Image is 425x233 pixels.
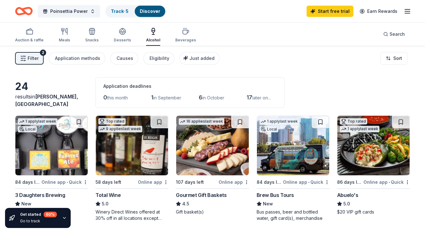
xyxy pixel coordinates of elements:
[98,126,142,132] div: 9 applies last week
[337,178,362,186] div: 86 days left
[55,55,100,62] div: Application methods
[28,55,39,62] span: Filter
[96,116,168,175] img: Image for Total Wine
[85,25,99,46] button: Snacks
[85,38,99,43] div: Snacks
[59,25,70,46] button: Meals
[337,115,410,215] a: Image for Abuelo's Top rated1 applylast week86 days leftOnline app•QuickAbuelo's5.0$20 VIP gift c...
[363,178,410,186] div: Online app Quick
[257,209,330,221] div: Bus passes, beer and bottled water, gift card(s), merchandise
[44,212,57,217] div: 60 %
[308,180,309,185] span: •
[18,126,37,132] div: Local
[257,115,330,221] a: Image for Brew Bus Tours1 applylast weekLocal84 days leftOnline app•QuickBrew Bus ToursNewBus pas...
[59,38,70,43] div: Meals
[259,118,299,125] div: 1 apply last week
[15,178,40,186] div: 84 days left
[257,116,329,175] img: Image for Brew Bus Tours
[153,95,181,100] span: in September
[176,115,249,215] a: Image for Gourmet Gift Baskets16 applieslast week107 days leftOnline appGourmet Gift Baskets4.5Gi...
[114,25,131,46] button: Desserts
[140,8,160,14] a: Discover
[20,219,57,224] div: Go to track
[176,116,248,175] img: Image for Gourmet Gift Baskets
[107,95,128,100] span: this month
[146,25,160,46] button: Alcohol
[356,6,401,17] a: Earn Rewards
[257,191,294,199] div: Brew Bus Tours
[98,118,126,124] div: Top rated
[263,200,273,208] span: New
[15,93,88,108] div: results
[393,55,402,62] span: Sort
[110,52,138,65] button: Causes
[175,25,196,46] button: Beverages
[179,52,220,65] button: Just added
[199,94,202,101] span: 6
[40,50,46,56] div: 2
[103,82,277,90] div: Application deadlines
[15,115,88,215] a: Image for 3 Daughters Brewing1 applylast weekLocal84 days leftOnline app•Quick3 Daughters Brewing...
[15,4,33,19] a: Home
[21,200,31,208] span: New
[175,38,196,43] div: Beverages
[380,52,407,65] button: Sort
[337,191,358,199] div: Abuelo's
[176,209,249,215] div: Gift basket(s)
[340,126,379,132] div: 1 apply last week
[150,55,169,62] div: Eligibility
[247,94,252,101] span: 17
[343,200,350,208] span: 5.0
[67,180,68,185] span: •
[252,95,271,100] span: later on...
[337,116,410,175] img: Image for Abuelo's
[176,191,226,199] div: Gourmet Gift Baskets
[389,180,390,185] span: •
[50,8,88,15] span: Poinsettia Power
[114,38,131,43] div: Desserts
[283,178,330,186] div: Online app Quick
[15,38,44,43] div: Auction & raffle
[18,118,57,125] div: 1 apply last week
[202,95,224,100] span: in October
[95,191,121,199] div: Total Wine
[15,191,65,199] div: 3 Daughters Brewing
[41,178,88,186] div: Online app Quick
[340,118,367,124] div: Top rated
[38,5,100,18] button: Poinsettia Power
[20,212,57,217] div: Get started
[257,178,282,186] div: 84 days left
[179,118,224,125] div: 16 applies last week
[15,52,44,65] button: Filter2
[176,178,204,186] div: 107 days left
[15,93,78,107] span: in
[95,115,168,221] a: Image for Total WineTop rated9 applieslast week58 days leftOnline appTotal Wine5.0Winery Direct W...
[337,209,410,215] div: $20 VIP gift cards
[189,56,215,61] span: Just added
[49,52,105,65] button: Application methods
[151,94,153,101] span: 1
[117,55,133,62] div: Causes
[15,80,88,93] div: 24
[105,5,166,18] button: Track· 5Discover
[111,8,128,14] a: Track· 5
[138,178,168,186] div: Online app
[146,38,160,43] div: Alcohol
[259,126,278,132] div: Local
[15,116,88,175] img: Image for 3 Daughters Brewing
[219,178,249,186] div: Online app
[307,6,353,17] a: Start free trial
[102,200,108,208] span: 5.0
[95,209,168,221] div: Winery Direct Wines offered at 30% off in all locations except [GEOGRAPHIC_DATA], [GEOGRAPHIC_DAT...
[378,28,410,40] button: Search
[390,30,405,38] span: Search
[103,94,107,101] span: 0
[15,93,78,107] span: [PERSON_NAME], [GEOGRAPHIC_DATA]
[182,200,189,208] span: 4.5
[143,52,174,65] button: Eligibility
[15,25,44,46] button: Auction & raffle
[95,178,121,186] div: 58 days left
